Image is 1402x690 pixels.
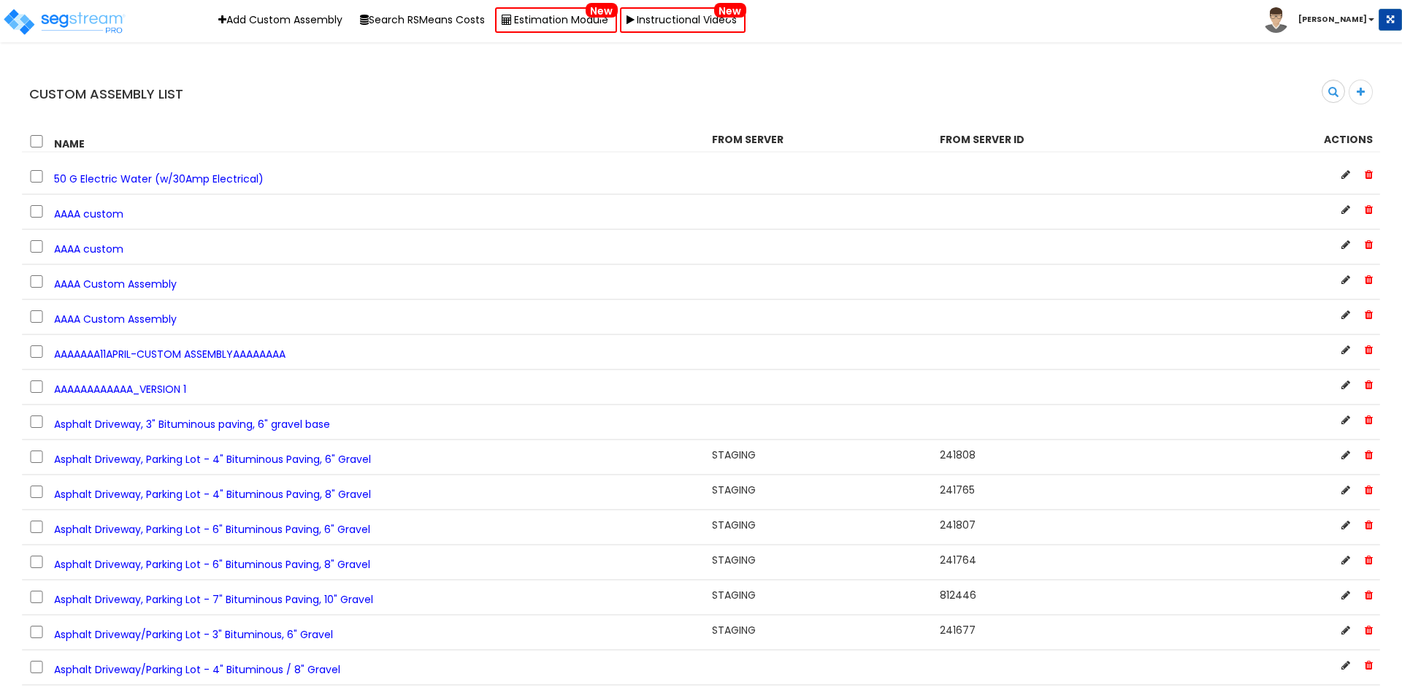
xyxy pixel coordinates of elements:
[1365,623,1373,637] span: Delete Custom Assembly
[1365,272,1373,287] span: Delete Custom Assembly
[211,9,350,31] a: Add Custom Assembly
[940,448,976,462] span: 241808
[1365,518,1373,532] span: Delete Custom Assembly
[29,87,690,101] h4: Custom Assembly List
[1365,413,1373,427] span: Delete Custom Assembly
[712,132,784,147] strong: From Server
[1365,342,1373,357] span: Delete Custom Assembly
[54,417,330,432] span: Asphalt Driveway, 3" Bituminous paving, 6" gravel base
[1365,237,1373,252] span: Delete Custom Assembly
[940,623,976,637] span: 241677
[54,347,286,361] span: AAAAAAA11APRIL-CUSTOM ASSEMBLYAAAAAAAA
[54,137,85,151] strong: Name
[1299,80,1344,105] input: search custom assembly
[1365,553,1373,567] span: Delete Custom Assembly
[1324,132,1373,147] strong: Actions
[54,452,371,467] span: Asphalt Driveway, Parking Lot - 4" Bituminous Paving, 6" Gravel
[54,557,370,572] span: Asphalt Driveway, Parking Lot - 6" Bituminous Paving, 8" Gravel
[620,7,746,33] a: Instructional VideosNew
[54,522,370,537] span: Asphalt Driveway, Parking Lot - 6" Bituminous Paving, 6" Gravel
[712,623,756,637] span: STAGING
[54,172,264,186] span: 50 G Electric Water (w/30Amp Electrical)
[1365,448,1373,462] span: Delete Custom Assembly
[1263,7,1289,33] img: avatar.png
[1365,658,1373,672] span: Delete Custom Assembly
[712,483,756,497] span: STAGING
[54,277,177,291] span: AAAA Custom Assembly
[54,242,123,256] span: AAAA custom
[712,553,756,567] span: STAGING
[2,7,126,37] img: logo_pro_r.png
[1365,167,1373,182] span: Delete Custom Assembly
[54,312,177,326] span: AAAA Custom Assembly
[54,662,340,677] span: Asphalt Driveway/Parking Lot - 4" Bituminous / 8" Gravel
[54,487,371,502] span: Asphalt Driveway, Parking Lot - 4" Bituminous Paving, 8" Gravel
[1365,202,1373,217] span: Delete Custom Assembly
[353,9,492,31] button: Search RSMeans Costs
[712,588,756,602] span: STAGING
[940,518,976,532] span: 241807
[1365,588,1373,602] span: Delete Custom Assembly
[712,448,756,462] span: STAGING
[1298,14,1367,25] b: [PERSON_NAME]
[495,7,617,33] a: Estimation ModuleNew
[1365,377,1373,392] span: Delete Custom Assembly
[940,553,976,567] span: 241764
[54,627,333,642] span: Asphalt Driveway/Parking Lot - 3" Bituminous, 6" Gravel
[940,483,975,497] span: 241765
[54,592,373,607] span: Asphalt Driveway, Parking Lot - 7" Bituminous Paving, 10" Gravel
[54,207,123,221] span: AAAA custom
[712,518,756,532] span: STAGING
[940,588,976,602] span: 812446
[1365,483,1373,497] span: Delete Custom Assembly
[940,132,1024,147] strong: From Server ID
[54,382,186,396] span: AAAAAAAAAAAA_VERSION 1
[586,3,618,18] span: New
[714,3,746,18] span: New
[1365,307,1373,322] span: Delete Custom Assembly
